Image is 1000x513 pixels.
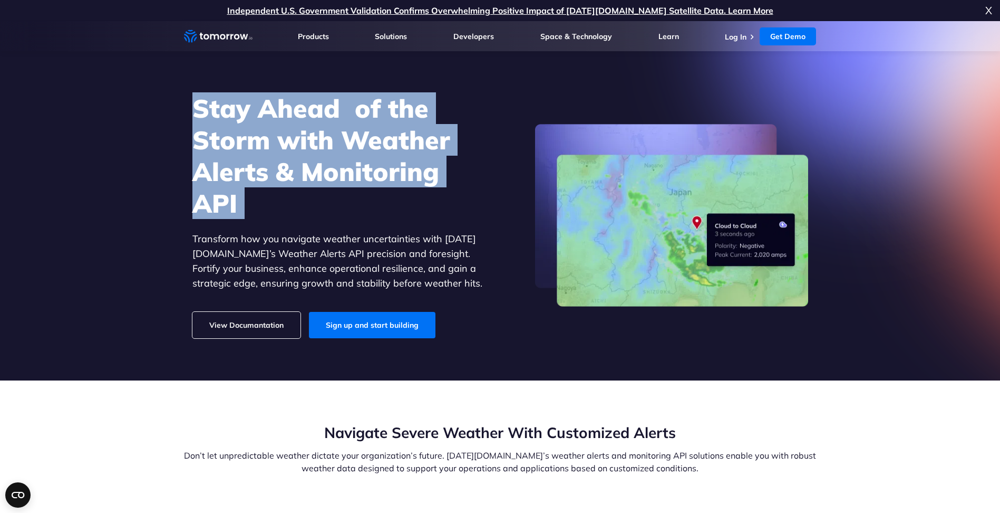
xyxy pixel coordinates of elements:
a: Solutions [375,32,407,41]
a: Developers [453,32,494,41]
h2: Navigate Severe Weather With Customized Alerts [184,423,817,443]
a: Products [298,32,329,41]
a: Learn [658,32,679,41]
a: View Documantation [192,312,300,338]
button: Open CMP widget [5,482,31,508]
a: Sign up and start building [309,312,435,338]
a: Independent U.S. Government Validation Confirms Overwhelming Positive Impact of [DATE][DOMAIN_NAM... [227,5,773,16]
a: Space & Technology [540,32,612,41]
a: Log In [725,32,746,42]
p: Don’t let unpredictable weather dictate your organization’s future. [DATE][DOMAIN_NAME]’s weather... [184,449,817,474]
a: Get Demo [760,27,816,45]
a: Home link [184,28,253,44]
h1: Stay Ahead of the Storm with Weather Alerts & Monitoring API [192,92,482,219]
p: Transform how you navigate weather uncertainties with [DATE][DOMAIN_NAME]’s Weather Alerts API pr... [192,232,482,291]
